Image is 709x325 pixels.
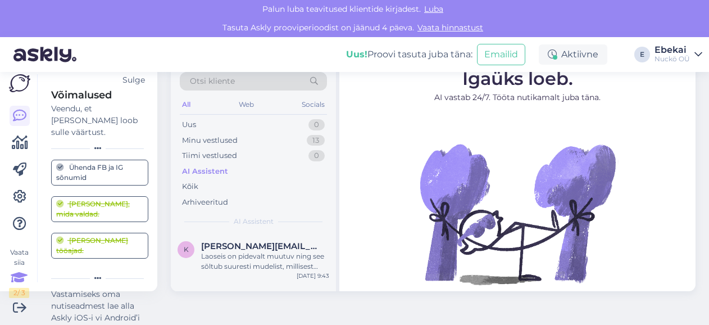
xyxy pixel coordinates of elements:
[655,46,702,64] a: EbekaiNuckö OÜ
[307,135,325,146] div: 13
[414,22,487,33] a: Vaata hinnastust
[308,150,325,161] div: 0
[201,251,329,272] div: Laoseis on pidevalt muutuv ning see sõltub suuresti mudelist, millisest mudelist oled huvitatud?
[190,75,235,87] span: Otsi kliente
[299,97,327,112] div: Socials
[539,44,607,65] div: Aktiivne
[182,150,237,161] div: Tiimi vestlused
[180,97,193,112] div: All
[201,241,318,251] span: krisberten@muidunox.ee
[297,272,329,280] div: [DATE] 9:43
[182,135,238,146] div: Minu vestlused
[416,112,619,315] img: No Chat active
[184,245,189,254] span: k
[56,162,143,183] div: Ühenda FB ja IG sõnumid
[9,74,30,92] img: Askly Logo
[634,47,650,62] div: E
[51,160,148,186] a: Ühenda FB ja IG sõnumid
[182,166,228,177] div: AI Assistent
[182,197,228,208] div: Arhiveeritud
[237,97,256,112] div: Web
[51,196,148,222] a: [PERSON_NAME], mida valdad.
[182,181,198,192] div: Kõik
[346,49,367,60] b: Uus!
[122,74,145,86] div: Sulge
[182,119,196,130] div: Uus
[477,44,525,65] button: Emailid
[349,92,685,103] p: AI vastab 24/7. Tööta nutikamalt juba täna.
[51,103,148,138] div: Veendu, et [PERSON_NAME] loob sulle väärtust.
[56,199,143,219] div: [PERSON_NAME], mida valdad.
[9,288,29,298] div: 2 / 3
[51,233,148,259] a: [PERSON_NAME] tööajad.
[346,48,472,61] div: Proovi tasuta juba täna:
[655,55,690,64] div: Nuckö OÜ
[655,46,690,55] div: Ebekai
[234,216,274,227] span: AI Assistent
[308,119,325,130] div: 0
[421,4,447,14] span: Luba
[56,236,143,256] div: [PERSON_NAME] tööajad.
[9,247,29,298] div: Vaata siia
[51,88,148,103] div: Võimalused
